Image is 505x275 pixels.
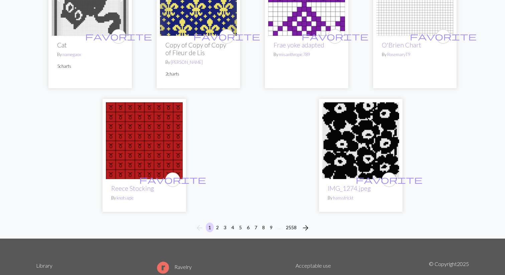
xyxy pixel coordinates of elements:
img: Reece Stocking [106,102,183,179]
button: favourite [328,29,342,44]
a: IMG_1274.jpeg [322,137,399,143]
button: 5 [236,223,244,232]
a: Reece Stocking [106,137,183,143]
span: favorite [85,31,152,41]
button: 4 [229,223,237,232]
a: [PERSON_NAME] [171,59,203,65]
img: Ravelry logo [157,262,169,274]
i: favourite [356,173,423,186]
i: favourite [139,173,206,186]
i: favourite [85,30,152,43]
p: 2 charts [165,71,231,77]
button: favourite [111,29,126,44]
button: 9 [267,223,275,232]
a: misanthropic789 [279,52,310,57]
p: By [382,51,448,58]
button: favourite [165,172,180,187]
a: Frae yoke adapted [274,41,324,49]
i: favourite [410,30,477,43]
a: Acceptable use [296,262,331,269]
i: favourite [193,30,260,43]
a: Ravelry [157,264,192,270]
button: favourite [382,172,396,187]
button: favourite [436,29,451,44]
a: knotsagie [117,195,134,200]
a: hansstrickt [333,195,353,200]
button: 6 [244,223,252,232]
i: Next [302,224,310,232]
p: By [111,195,177,201]
i: favourite [302,30,368,43]
h2: Copy of Copy of Copy of Fleur de Lis [165,41,231,56]
img: IMG_1274.jpeg [322,102,399,179]
button: 8 [260,223,268,232]
button: 3 [221,223,229,232]
p: 5 charts [57,63,123,70]
p: By [165,59,231,65]
span: favorite [356,174,423,185]
p: By [328,195,394,201]
button: Next [299,223,312,233]
p: By [274,51,340,58]
a: O'Brien Chart [382,41,421,49]
span: favorite [139,174,206,185]
a: Reece Stocking [111,184,154,192]
button: 2558 [283,223,299,232]
span: favorite [193,31,260,41]
a: namegaox [62,52,81,57]
p: By [57,51,123,58]
button: 2 [213,223,221,232]
button: 7 [252,223,260,232]
a: RosemaryT9 [387,52,410,57]
nav: Page navigation [193,223,312,233]
button: 1 [206,223,214,232]
button: favourite [219,29,234,44]
span: favorite [410,31,477,41]
a: Library [36,262,52,269]
span: favorite [302,31,368,41]
h2: Cat [57,41,123,49]
a: IMG_1274.jpeg [328,184,371,192]
span: arrow_forward [302,223,310,233]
